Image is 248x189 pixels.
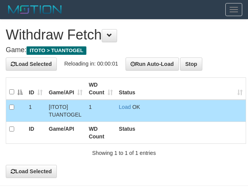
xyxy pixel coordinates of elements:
button: Load Selected [6,58,57,71]
th: WD Count [86,122,116,144]
th: ID [26,122,46,144]
th: Status: activate to sort column ascending [116,78,246,100]
span: Reloading in: 00:00:01 [64,61,118,67]
img: MOTION_logo.png [6,4,64,15]
span: 1 [89,104,92,110]
span: OK [132,104,140,110]
h4: Game: [6,46,242,54]
div: Showing 1 to 1 of 1 entries [6,146,242,157]
th: Game/API: activate to sort column ascending [46,78,86,100]
span: ITOTO > TUANTOGEL [26,46,86,55]
th: Game/API [46,122,86,144]
th: WD Count: activate to sort column ascending [86,78,116,100]
th: Status [116,122,246,144]
th: ID: activate to sort column ascending [26,78,46,100]
button: Run Auto-Load [126,58,179,71]
h1: Withdraw Fetch [6,27,242,43]
td: [ITOTO] TUANTOGEL [46,100,86,122]
button: Stop [180,58,202,71]
td: 1 [26,100,46,122]
a: Load [119,104,131,110]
